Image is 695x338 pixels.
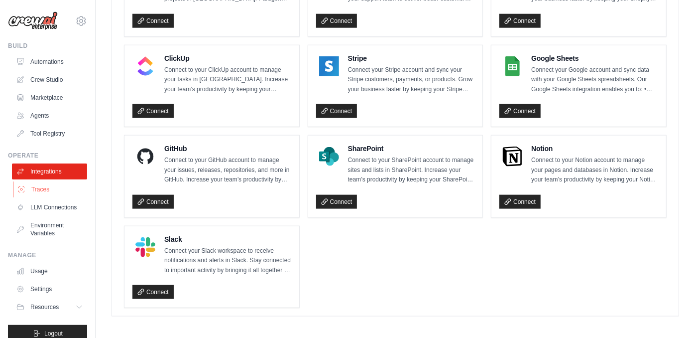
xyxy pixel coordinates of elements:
[12,90,87,106] a: Marketplace
[164,156,291,185] p: Connect to your GitHub account to manage your issues, releases, repositories, and more in GitHub....
[132,14,174,28] a: Connect
[502,147,522,167] img: Notion Logo
[531,65,658,95] p: Connect your Google account and sync data with your Google Sheets spreadsheets. Our Google Sheets...
[348,156,475,185] p: Connect to your SharePoint account to manage sites and lists in SharePoint. Increase your team’s ...
[164,246,291,276] p: Connect your Slack workspace to receive notifications and alerts in Slack. Stay connected to impo...
[30,303,59,311] span: Resources
[132,195,174,209] a: Connect
[164,53,291,63] h4: ClickUp
[12,281,87,297] a: Settings
[531,144,658,154] h4: Notion
[12,164,87,179] a: Integrations
[316,104,357,118] a: Connect
[499,195,541,209] a: Connect
[12,199,87,215] a: LLM Connections
[12,54,87,70] a: Automations
[499,104,541,118] a: Connect
[8,11,58,30] img: Logo
[348,65,475,95] p: Connect your Stripe account and sync your Stripe customers, payments, or products. Grow your busi...
[12,108,87,124] a: Agents
[13,181,88,197] a: Traces
[12,217,87,241] a: Environment Variables
[531,53,658,63] h4: Google Sheets
[316,195,357,209] a: Connect
[164,234,291,244] h4: Slack
[499,14,541,28] a: Connect
[132,285,174,299] a: Connect
[164,144,291,154] h4: GitHub
[12,299,87,315] button: Resources
[135,56,155,76] img: ClickUp Logo
[319,147,339,167] img: SharePoint Logo
[348,144,475,154] h4: SharePoint
[164,65,291,95] p: Connect to your ClickUp account to manage your tasks in [GEOGRAPHIC_DATA]. Increase your team’s p...
[135,147,155,167] img: GitHub Logo
[12,72,87,88] a: Crew Studio
[12,126,87,142] a: Tool Registry
[8,42,87,50] div: Build
[8,251,87,259] div: Manage
[502,56,522,76] img: Google Sheets Logo
[12,263,87,279] a: Usage
[531,156,658,185] p: Connect to your Notion account to manage your pages and databases in Notion. Increase your team’s...
[132,104,174,118] a: Connect
[8,152,87,160] div: Operate
[316,14,357,28] a: Connect
[348,53,475,63] h4: Stripe
[135,237,155,257] img: Slack Logo
[44,330,63,338] span: Logout
[319,56,339,76] img: Stripe Logo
